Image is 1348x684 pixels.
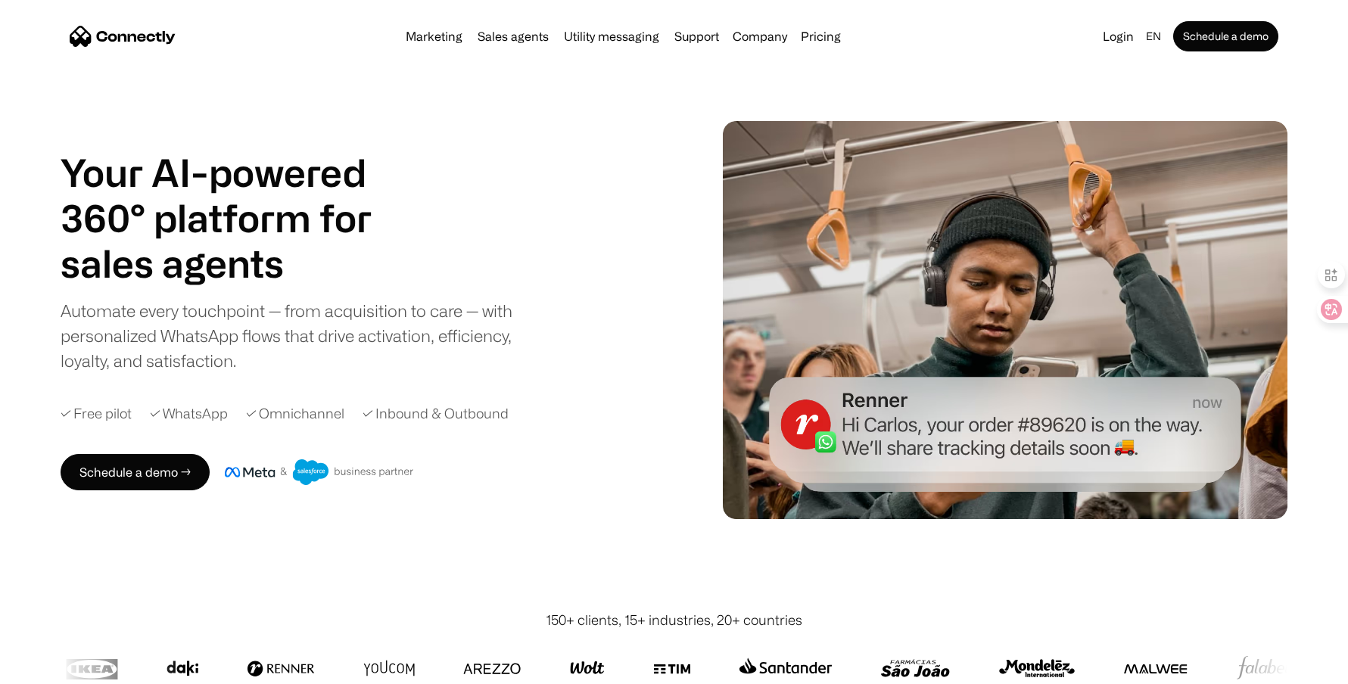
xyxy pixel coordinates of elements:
[668,30,725,42] a: Support
[61,241,409,286] h1: sales agents
[61,403,132,424] div: ✓ Free pilot
[558,30,665,42] a: Utility messaging
[61,454,210,490] a: Schedule a demo →
[61,241,409,286] div: 1 of 4
[150,403,228,424] div: ✓ WhatsApp
[363,403,509,424] div: ✓ Inbound & Outbound
[30,658,91,679] ul: Language list
[70,25,176,48] a: home
[546,610,802,630] div: 150+ clients, 15+ industries, 20+ countries
[1097,26,1140,47] a: Login
[1146,26,1161,47] div: en
[400,30,469,42] a: Marketing
[733,26,787,47] div: Company
[61,241,409,286] div: carousel
[246,403,344,424] div: ✓ Omnichannel
[1173,21,1278,51] a: Schedule a demo
[795,30,847,42] a: Pricing
[61,150,409,241] h1: Your AI-powered 360° platform for
[225,459,414,485] img: Meta and Salesforce business partner badge.
[472,30,555,42] a: Sales agents
[728,26,792,47] div: Company
[15,656,91,679] aside: Language selected: English
[61,298,537,373] div: Automate every touchpoint — from acquisition to care — with personalized WhatsApp flows that driv...
[1140,26,1170,47] div: en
